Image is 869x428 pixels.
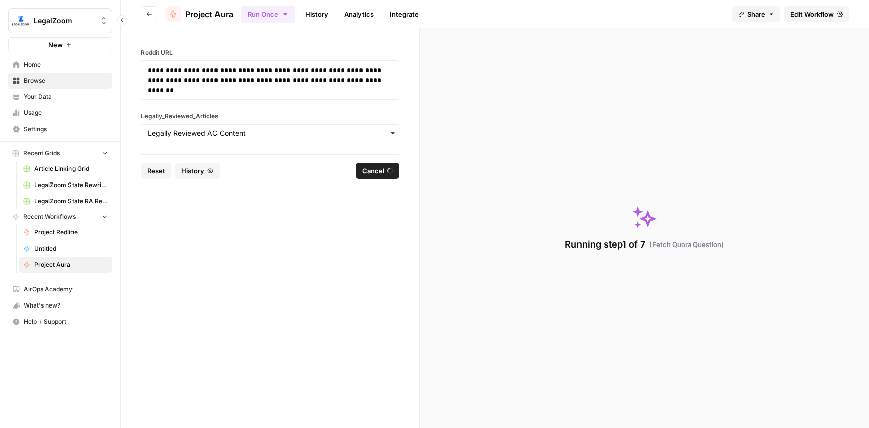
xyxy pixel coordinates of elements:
[8,121,112,137] a: Settings
[338,6,380,22] a: Analytics
[565,237,724,252] div: Running step 1 of 7
[181,166,204,176] span: History
[141,48,399,57] label: Reddit URL
[241,6,295,23] button: Run Once
[34,16,95,26] span: LegalZoom
[141,163,171,179] button: Reset
[8,281,112,297] a: AirOps Academy
[384,6,425,22] a: Integrate
[141,112,399,121] label: Legally_Reviewed_Articles
[8,8,112,33] button: Workspace: LegalZoom
[362,166,384,176] span: Cancel
[34,164,108,173] span: Article Linking Grid
[24,76,108,85] span: Browse
[34,244,108,253] span: Untitled
[19,224,112,240] a: Project Redline
[8,146,112,161] button: Recent Grids
[48,40,63,50] span: New
[649,239,724,250] span: ( Fetch Quora Question )
[34,180,108,190] span: LegalZoom State Rewrites INC
[19,177,112,193] a: LegalZoom State Rewrites INC
[24,125,108,134] span: Settings
[19,193,112,209] a: LegalZoom State RA Rewrites
[24,60,108,69] span: Home
[8,297,112,314] button: What's new?
[23,149,60,158] span: Recent Grids
[8,89,112,105] a: Your Data
[19,161,112,177] a: Article Linking Grid
[8,105,112,121] a: Usage
[784,6,849,22] a: Edit Workflow
[8,314,112,330] button: Help + Support
[34,260,108,269] span: Project Aura
[148,128,393,138] input: Legally Reviewed AC Content
[34,228,108,237] span: Project Redline
[356,163,399,179] button: Cancel
[8,37,112,52] button: New
[12,12,30,30] img: LegalZoom Logo
[185,8,233,20] span: Project Aura
[24,317,108,326] span: Help + Support
[24,92,108,101] span: Your Data
[165,6,233,22] a: Project Aura
[23,212,76,221] span: Recent Workflows
[34,197,108,206] span: LegalZoom State RA Rewrites
[24,285,108,294] span: AirOps Academy
[19,257,112,273] a: Project Aura
[9,298,112,313] div: What's new?
[8,209,112,224] button: Recent Workflows
[147,166,165,176] span: Reset
[299,6,334,22] a: History
[747,9,765,19] span: Share
[8,73,112,89] a: Browse
[19,240,112,257] a: Untitled
[175,163,220,179] button: History
[790,9,834,19] span: Edit Workflow
[8,56,112,73] a: Home
[732,6,780,22] button: Share
[24,108,108,117] span: Usage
